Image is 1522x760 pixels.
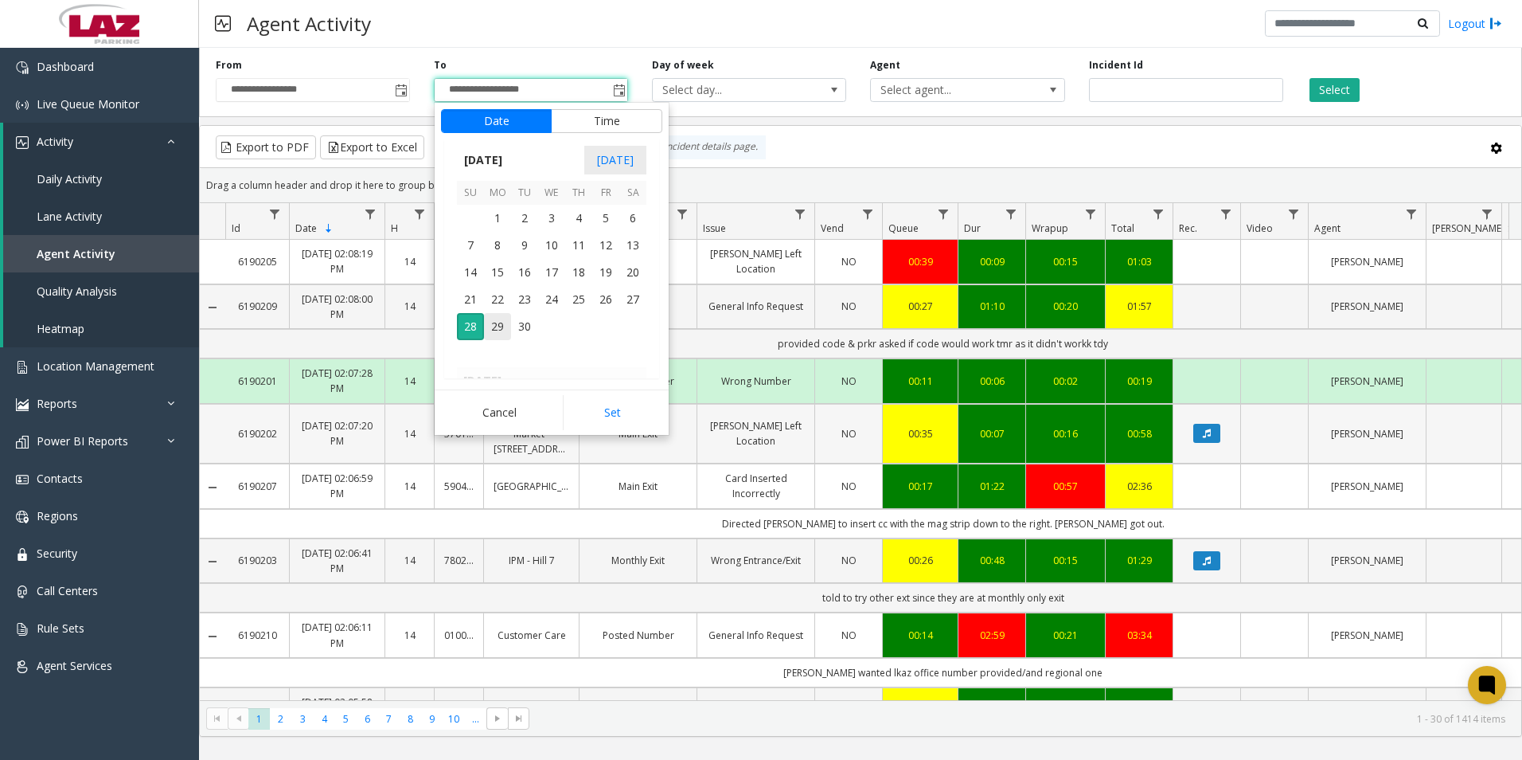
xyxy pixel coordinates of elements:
a: [PERSON_NAME] [1318,374,1416,389]
td: Friday, September 12, 2025 [592,232,619,259]
span: Activity [37,134,73,149]
td: Thursday, September 4, 2025 [565,205,592,232]
span: Reports [37,396,77,411]
a: [PERSON_NAME] Left Location [707,246,805,276]
span: Rule Sets [37,621,84,636]
a: General Info Request [707,628,805,643]
span: H [391,221,398,235]
td: Tuesday, September 2, 2025 [511,205,538,232]
span: Heatmap [37,321,84,336]
span: [DATE] [457,148,509,172]
span: 6 [619,205,646,232]
a: 00:48 [968,553,1016,568]
a: 00:21 [1036,628,1095,643]
span: Quality Analysis [37,284,117,299]
td: Monday, September 15, 2025 [484,259,511,286]
h3: Agent Activity [239,4,379,43]
div: Data table [200,203,1521,700]
a: 14 [395,374,424,389]
a: Rec. Filter Menu [1216,203,1237,225]
a: 00:35 [892,426,948,441]
a: [PERSON_NAME] [1318,426,1416,441]
div: 00:27 [892,299,948,314]
a: Video Filter Menu [1283,203,1305,225]
a: 02:59 [968,628,1016,643]
a: 00:06 [968,374,1016,389]
img: 'icon' [16,473,29,486]
span: 19 [592,259,619,286]
span: NO [841,554,857,567]
span: Dur [964,221,981,235]
td: Thursday, September 25, 2025 [565,286,592,313]
a: [PERSON_NAME] Left Location [707,418,805,449]
img: 'icon' [16,660,29,673]
div: 00:15 [1036,553,1095,568]
td: Friday, September 19, 2025 [592,259,619,286]
a: Customer Care [494,628,569,643]
span: Video [1247,221,1273,235]
td: Tuesday, September 30, 2025 [511,313,538,340]
a: 02:36 [1115,479,1163,494]
span: 12 [592,232,619,259]
div: 00:20 [1036,299,1095,314]
span: 13 [619,232,646,259]
a: [DATE] 02:07:28 PM [299,366,375,396]
span: Page 6 [357,708,378,730]
label: Agent [870,58,900,72]
span: Go to the next page [486,707,508,730]
span: Page 11 [465,708,486,730]
span: Page 9 [421,708,443,730]
span: Queue [888,221,919,235]
a: 00:16 [1036,426,1095,441]
a: [PERSON_NAME] [1318,628,1416,643]
th: Su [457,181,484,206]
a: Collapse Details [200,555,225,568]
a: 00:57 [1036,479,1095,494]
span: Page 10 [443,708,465,730]
a: General Info Request [707,299,805,314]
a: 01:22 [968,479,1016,494]
a: [PERSON_NAME] [1318,553,1416,568]
span: Location Management [37,358,154,374]
img: 'icon' [16,398,29,411]
td: Friday, September 5, 2025 [592,205,619,232]
a: [GEOGRAPHIC_DATA] [494,479,569,494]
img: 'icon' [16,548,29,561]
a: 00:14 [892,628,948,643]
span: Page 1 [248,708,270,730]
td: Monday, September 1, 2025 [484,205,511,232]
span: 9 [511,232,538,259]
div: 01:57 [1115,299,1163,314]
td: Sunday, September 28, 2025 [457,313,484,340]
label: Incident Id [1089,58,1143,72]
a: [PERSON_NAME] [1318,254,1416,269]
a: [DATE] 02:05:58 PM [299,695,375,725]
button: Export to Excel [320,135,424,159]
span: Agent [1314,221,1341,235]
td: Saturday, September 6, 2025 [619,205,646,232]
a: NO [825,374,872,389]
a: [PERSON_NAME] [1318,479,1416,494]
a: 01:10 [968,299,1016,314]
a: 01:29 [1115,553,1163,568]
div: Drag a column header and drop it here to group by that column [200,171,1521,199]
span: NO [841,374,857,388]
span: 15 [484,259,511,286]
a: 14 [395,426,424,441]
img: logout [1489,15,1502,32]
td: Wednesday, September 10, 2025 [538,232,565,259]
td: Tuesday, September 9, 2025 [511,232,538,259]
span: 22 [484,286,511,313]
img: 'icon' [16,136,29,149]
a: 780281 [444,553,474,568]
span: Lane Activity [37,209,102,224]
a: 590437 [444,479,474,494]
th: [DATE] [457,367,646,394]
div: 00:09 [968,254,1016,269]
a: NO [825,254,872,269]
div: 00:39 [892,254,948,269]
